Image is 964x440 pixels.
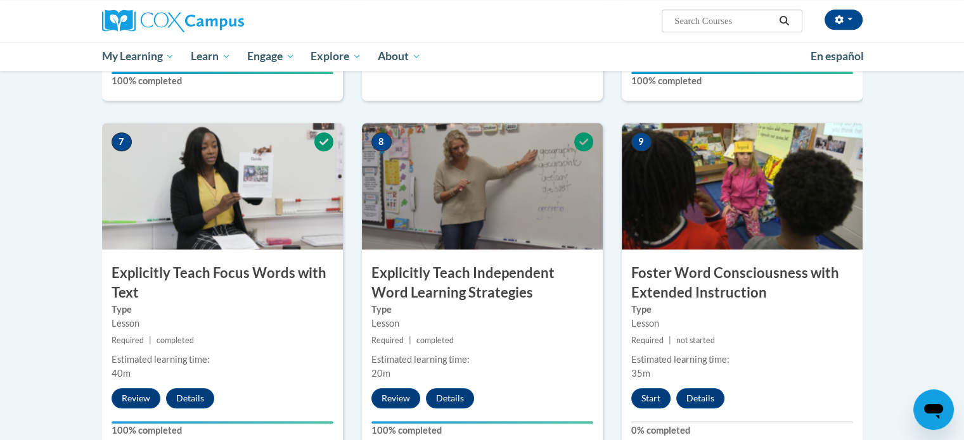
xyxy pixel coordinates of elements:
span: Engage [247,49,295,64]
span: Explore [311,49,361,64]
label: 100% completed [631,74,853,88]
span: En español [811,49,864,63]
div: Lesson [371,317,593,330]
div: Your progress [371,421,593,424]
span: Required [112,336,144,345]
span: Required [371,336,404,345]
a: Learn [183,42,239,71]
label: 100% completed [112,74,333,88]
div: Lesson [112,317,333,330]
button: Search [774,13,794,28]
h3: Foster Word Consciousness with Extended Instruction [622,263,863,303]
input: Search Courses [673,13,774,28]
h3: Explicitly Teach Independent Word Learning Strategies [362,263,603,303]
img: Cox Campus [102,9,244,32]
label: 100% completed [112,424,333,437]
button: Review [112,388,160,408]
button: Details [166,388,214,408]
span: | [669,336,671,345]
a: My Learning [94,42,183,71]
img: Course Image [362,123,603,249]
label: 100% completed [371,424,593,437]
div: Your progress [112,421,333,424]
span: My Learning [101,49,174,64]
iframe: Button to launch messaging window [913,389,954,430]
div: Estimated learning time: [112,353,333,367]
span: completed [416,336,454,345]
h3: Explicitly Teach Focus Words with Text [102,263,343,303]
label: 0% completed [631,424,853,437]
span: Required [631,336,664,345]
button: Account Settings [825,9,863,30]
span: | [409,336,411,345]
span: | [149,336,151,345]
button: Details [426,388,474,408]
a: About [370,42,429,71]
span: not started [676,336,715,345]
label: Type [112,303,333,317]
div: Estimated learning time: [631,353,853,367]
div: Main menu [83,42,882,71]
span: 9 [631,132,652,151]
div: Lesson [631,317,853,330]
button: Details [676,388,724,408]
span: Learn [191,49,231,64]
span: 35m [631,368,650,379]
span: completed [157,336,194,345]
img: Course Image [102,123,343,249]
div: Your progress [112,72,333,74]
button: Start [631,388,671,408]
img: Course Image [622,123,863,249]
a: Explore [302,42,370,71]
label: Type [371,303,593,317]
span: About [378,49,421,64]
span: 8 [371,132,392,151]
span: 40m [112,368,131,379]
label: Type [631,303,853,317]
a: En español [802,43,872,70]
div: Your progress [631,72,853,74]
div: Estimated learning time: [371,353,593,367]
button: Review [371,388,420,408]
a: Engage [239,42,303,71]
a: Cox Campus [102,9,343,32]
span: 20m [371,368,390,379]
span: 7 [112,132,132,151]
